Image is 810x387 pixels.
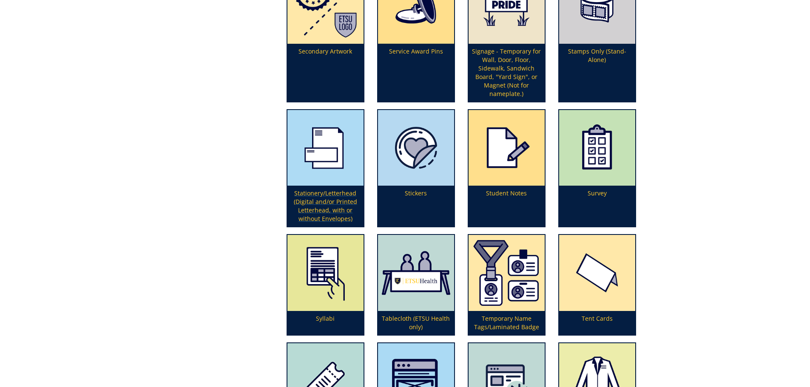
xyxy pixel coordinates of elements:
a: Survey [559,110,635,227]
p: Tablecloth (ETSU Health only) [378,311,454,335]
p: Student Notes [469,186,545,226]
a: Tent Cards [559,235,635,335]
img: certificateseal-604bc8dddce728.49481014.png [378,110,454,186]
p: Signage - Temporary for Wall, Door, Floor, Sidewalk, Sandwich Board, "Yard Sign", or Magnet (Not ... [469,44,545,102]
img: letterhead-5949259c4d0423.28022678.png [287,110,364,186]
p: Service Award Pins [378,44,454,102]
p: Stationery/Letterhead (Digital and/or Printed Letterhead, with or without Envelopes) [287,186,364,226]
img: handouts-syllabi-5a8addbf0cec46.21078663.png [287,235,364,311]
a: Tablecloth (ETSU Health only) [378,235,454,335]
p: Tent Cards [559,311,635,335]
p: Stamps Only (Stand-Alone) [559,44,635,102]
a: Syllabi [287,235,364,335]
a: Student Notes [469,110,545,227]
p: Secondary Artwork [287,44,364,102]
img: badges%20and%20temporary%20name%20tags-663cda1b18b768.63062597.png [469,235,545,311]
img: handouts-syllabi-5a8adde18eab49.80887865.png [469,110,545,186]
p: Temporary Name Tags/Laminated Badge [469,311,545,335]
p: Syllabi [287,311,364,335]
a: Stickers [378,110,454,227]
img: survey-5a663e616090e9.10927894.png [559,110,635,186]
p: Stickers [378,186,454,226]
p: Survey [559,186,635,226]
img: tablecloth-63ce89ec045952.52600954.png [378,235,454,311]
a: Temporary Name Tags/Laminated Badge [469,235,545,335]
img: tent-cards-59494cb190bfa6.98199128.png [559,235,635,311]
a: Stationery/Letterhead (Digital and/or Printed Letterhead, with or without Envelopes) [287,110,364,227]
